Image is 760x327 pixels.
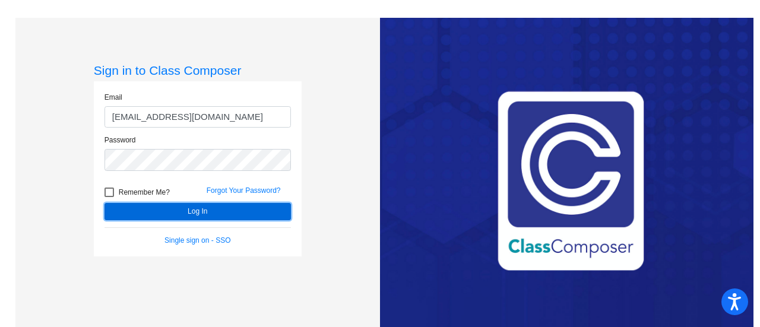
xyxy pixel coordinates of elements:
label: Email [104,92,122,103]
h3: Sign in to Class Composer [94,63,302,78]
span: Remember Me? [119,185,170,199]
a: Forgot Your Password? [207,186,281,195]
a: Single sign on - SSO [164,236,230,245]
button: Log In [104,203,291,220]
label: Password [104,135,136,145]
